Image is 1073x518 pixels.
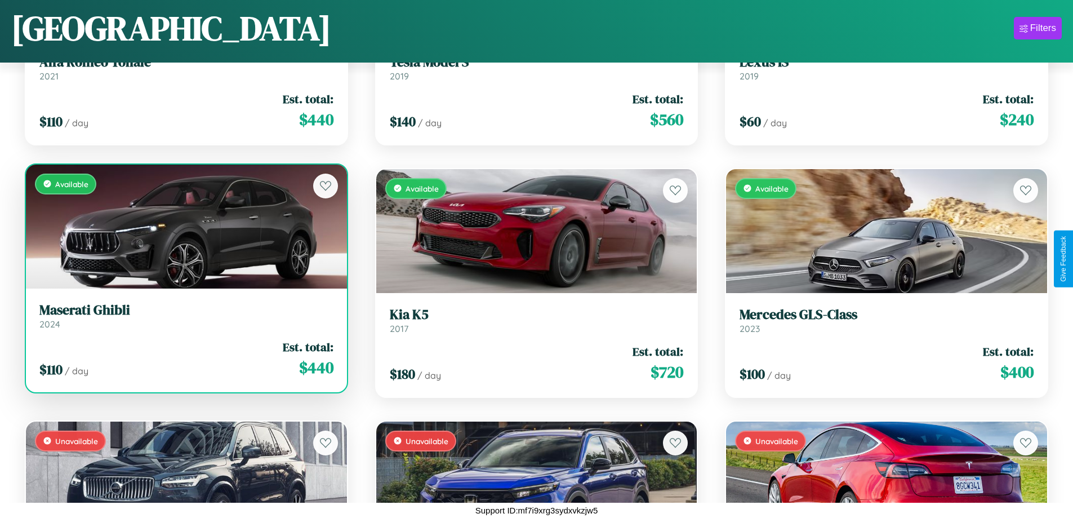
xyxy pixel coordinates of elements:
span: Est. total: [283,339,333,355]
span: $ 560 [650,108,683,131]
h3: Tesla Model S [390,54,684,70]
span: $ 440 [299,108,333,131]
span: / day [65,365,88,377]
span: Est. total: [633,343,683,360]
span: 2023 [740,323,760,334]
span: Est. total: [633,91,683,107]
div: Give Feedback [1059,236,1067,282]
span: Available [755,184,789,193]
span: Unavailable [406,436,448,446]
h3: Alfa Romeo Tonale [39,54,333,70]
a: Tesla Model S2019 [390,54,684,82]
h3: Kia K5 [390,307,684,323]
span: $ 100 [740,365,765,383]
h1: [GEOGRAPHIC_DATA] [11,5,331,51]
span: Unavailable [55,436,98,446]
span: / day [763,117,787,129]
span: / day [418,117,442,129]
span: $ 720 [651,361,683,383]
span: 2024 [39,318,60,330]
span: 2019 [390,70,409,82]
a: Maserati Ghibli2024 [39,302,333,330]
h3: Maserati Ghibli [39,302,333,318]
span: $ 140 [390,112,416,131]
span: $ 180 [390,365,415,383]
span: Est. total: [283,91,333,107]
span: 2017 [390,323,408,334]
span: Available [55,179,88,189]
p: Support ID: mf7i9xrg3sydxvkzjw5 [475,503,598,518]
a: Alfa Romeo Tonale2021 [39,54,333,82]
span: Unavailable [755,436,798,446]
span: / day [417,370,441,381]
div: Filters [1030,23,1056,34]
span: Est. total: [983,91,1034,107]
span: $ 110 [39,360,63,379]
span: / day [767,370,791,381]
h3: Mercedes GLS-Class [740,307,1034,323]
span: 2019 [740,70,759,82]
span: / day [65,117,88,129]
a: Kia K52017 [390,307,684,334]
span: $ 110 [39,112,63,131]
span: 2021 [39,70,59,82]
span: Est. total: [983,343,1034,360]
h3: Lexus IS [740,54,1034,70]
span: Available [406,184,439,193]
span: $ 400 [1000,361,1034,383]
a: Lexus IS2019 [740,54,1034,82]
a: Mercedes GLS-Class2023 [740,307,1034,334]
span: $ 440 [299,356,333,379]
button: Filters [1014,17,1062,39]
span: $ 60 [740,112,761,131]
span: $ 240 [1000,108,1034,131]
